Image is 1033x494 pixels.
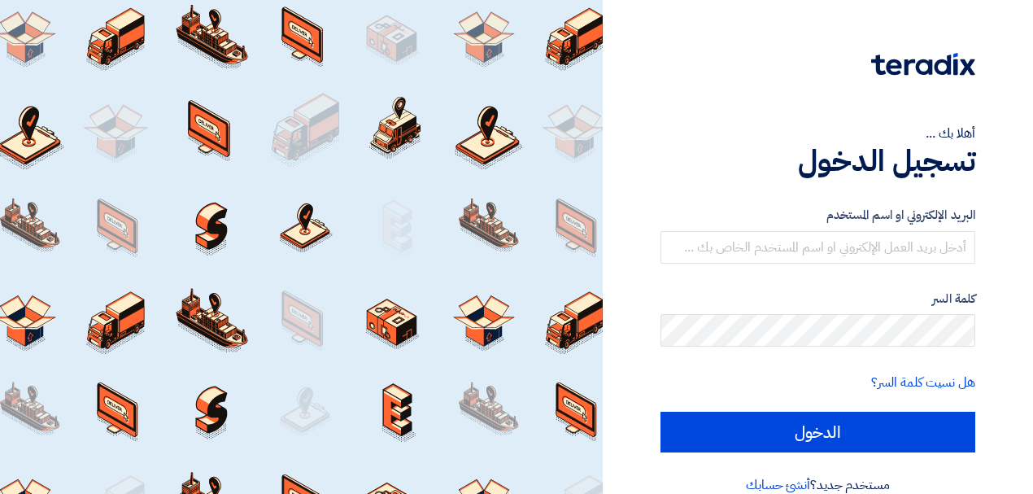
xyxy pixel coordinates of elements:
[660,290,975,308] label: كلمة السر
[660,231,975,264] input: أدخل بريد العمل الإلكتروني او اسم المستخدم الخاص بك ...
[871,373,975,392] a: هل نسيت كلمة السر؟
[660,206,975,225] label: البريد الإلكتروني او اسم المستخدم
[871,53,975,76] img: Teradix logo
[660,143,975,179] h1: تسجيل الدخول
[660,124,975,143] div: أهلا بك ...
[660,412,975,452] input: الدخول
